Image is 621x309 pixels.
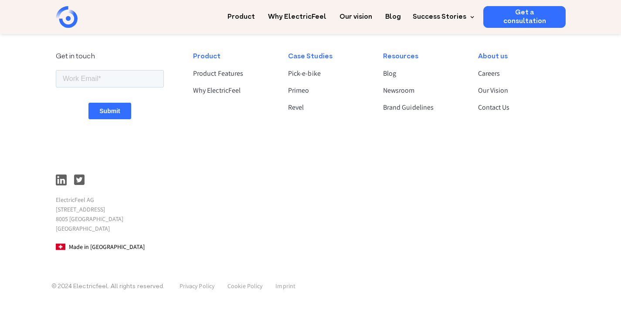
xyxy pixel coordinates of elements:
a: Careers [478,68,558,79]
a: Why ElectricFeel [193,85,273,96]
div: About us [478,51,558,62]
a: Revel [288,102,368,113]
a: Why ElectricFeel [268,6,326,22]
div: Success Stories [407,6,477,28]
div: Case Studies [288,51,368,62]
a: Newsroom [383,85,463,96]
a: Pick-e-bike [288,68,368,79]
iframe: Form 1 [56,68,164,164]
p: ElectricFeel AG [STREET_ADDRESS] 8005 [GEOGRAPHIC_DATA] [GEOGRAPHIC_DATA] [56,195,164,233]
div: Resources [383,51,463,62]
a: Product Features [193,68,273,79]
div: Get in touch [56,51,164,62]
a: Product [227,6,255,22]
div: Success Stories [413,12,466,22]
a: Cookie Policy [227,282,262,290]
a: Get a consultation [483,6,566,28]
a: Our Vision [478,85,558,96]
a: Blog [383,68,463,79]
div: Product [193,51,273,62]
a: Brand Guidelines [383,102,463,113]
a: Blog [385,6,401,22]
a: Contact Us [478,102,558,113]
p: Made in [GEOGRAPHIC_DATA] [56,242,164,252]
a: Our vision [339,6,372,22]
a: Privacy Policy [180,282,214,290]
a: Imprint [275,282,295,290]
a: Primeo [288,85,368,96]
a: home [56,6,126,28]
iframe: Chatbot [563,252,609,297]
p: © 2024 Electricfeel. All rights reserved. [51,282,165,292]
